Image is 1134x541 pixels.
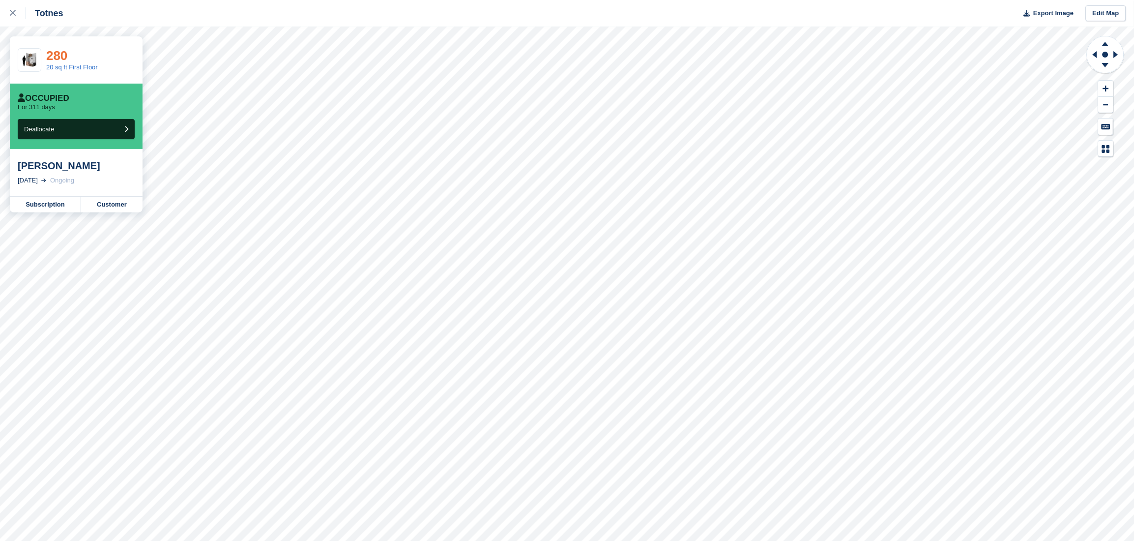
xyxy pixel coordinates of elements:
[24,125,54,133] span: Deallocate
[46,63,98,71] a: 20 sq ft First Floor
[18,119,135,139] button: Deallocate
[1099,141,1113,157] button: Map Legend
[1099,97,1113,113] button: Zoom Out
[41,179,46,182] img: arrow-right-light-icn-cde0832a797a2874e46488d9cf13f60e5c3a73dbe684e267c42b8395dfbc2abf.svg
[18,176,38,185] div: [DATE]
[26,7,63,19] div: Totnes
[1033,8,1074,18] span: Export Image
[18,160,135,172] div: [PERSON_NAME]
[81,197,143,212] a: Customer
[1099,81,1113,97] button: Zoom In
[18,52,41,69] img: 20-sqft-unit.jpg
[1018,5,1074,22] button: Export Image
[1086,5,1126,22] a: Edit Map
[50,176,74,185] div: Ongoing
[18,93,69,103] div: Occupied
[46,48,67,63] a: 280
[1099,119,1113,135] button: Keyboard Shortcuts
[18,103,55,111] p: For 311 days
[10,197,81,212] a: Subscription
